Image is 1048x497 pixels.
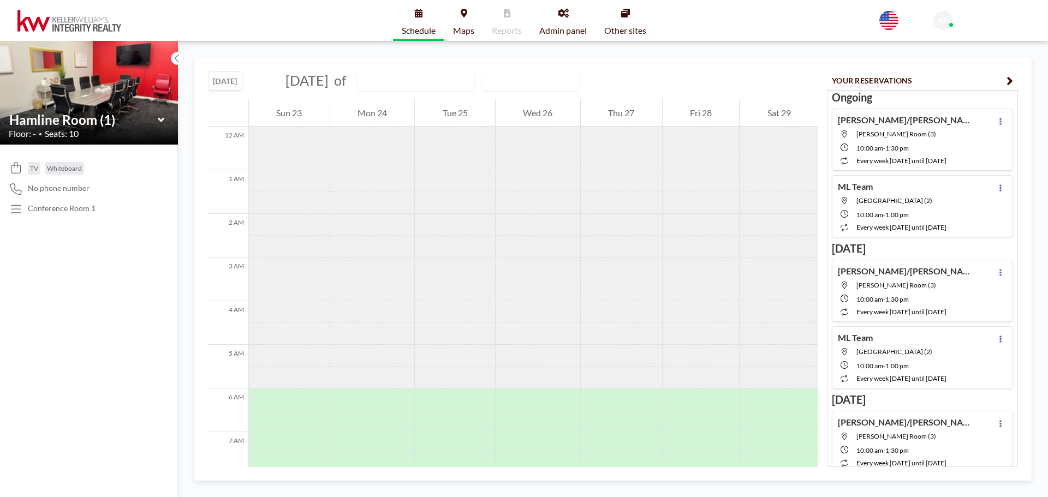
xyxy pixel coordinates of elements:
h3: Ongoing [832,91,1013,104]
h3: [DATE] [832,242,1013,255]
span: Other sites [604,26,646,35]
span: Snelling Room (3) [856,130,936,138]
span: TV [30,164,38,172]
span: - [883,211,885,219]
div: 2 AM [208,214,248,258]
div: 1 AM [208,170,248,214]
span: Snelling Room (3) [856,281,936,289]
span: 10:00 AM [856,446,883,454]
span: of [334,72,346,89]
span: WEEKLY VIEW [486,74,547,88]
span: KWIR Front Desk [957,12,1017,21]
h4: [PERSON_NAME]/[PERSON_NAME] [838,417,974,428]
span: No phone number [28,183,90,193]
div: Tue 25 [415,99,495,127]
span: Seats: 10 [45,128,79,139]
span: 1:30 PM [885,144,909,152]
div: Thu 27 [581,99,662,127]
span: - [883,144,885,152]
button: [DATE] [208,71,242,91]
span: 10:00 AM [856,295,883,303]
img: organization-logo [17,10,121,32]
span: 10:00 AM [856,362,883,370]
span: • [39,130,42,137]
div: Fri 28 [663,99,740,127]
div: 6 AM [208,388,248,432]
h4: [PERSON_NAME]/[PERSON_NAME] [838,266,974,277]
div: 4 AM [208,301,248,345]
span: 1:00 PM [885,211,909,219]
span: every week [DATE] until [DATE] [856,459,946,467]
span: Admin panel [539,26,587,35]
div: 3 AM [208,258,248,301]
h4: [PERSON_NAME]/[PERSON_NAME] [838,115,974,125]
span: Reports [492,26,522,35]
span: Floor: - [9,128,36,139]
div: Mon 24 [330,99,415,127]
div: 12 AM [208,127,248,170]
h4: ML Team [838,181,873,192]
span: - [883,295,885,303]
div: Wed 26 [496,99,580,127]
span: every week [DATE] until [DATE] [856,157,946,165]
h3: [DATE] [832,393,1013,406]
span: KF [938,16,948,26]
h4: ML Team [838,332,873,343]
span: - [883,362,885,370]
span: 1:30 PM [885,446,909,454]
span: Maps [453,26,474,35]
span: every week [DATE] until [DATE] [856,374,946,382]
p: Conference Room 1 [28,203,96,213]
div: Sat 29 [740,99,818,127]
div: Sun 23 [249,99,330,127]
div: Search for option [484,71,578,90]
span: - [883,446,885,454]
span: every week [DATE] until [DATE] [856,308,946,316]
span: 1:30 PM [885,295,909,303]
input: Hamline Room (1) [9,112,158,128]
input: Search for option [549,74,560,88]
span: 1:00 PM [885,362,909,370]
span: Lexington Room (2) [856,348,932,356]
span: Lexington Room (2) [856,196,932,205]
div: 7 AM [208,432,248,476]
span: Whiteboard [47,164,82,172]
span: Snelling Room (3) [856,432,936,440]
span: 10:00 AM [856,211,883,219]
div: 5 AM [208,345,248,388]
span: Schedule [402,26,436,35]
span: 10:00 AM [856,144,883,152]
span: [DATE] [285,72,329,88]
span: Admin [957,22,976,30]
input: Hamline Room (1) [358,72,463,90]
button: YOUR RESERVATIONS [827,71,1018,90]
span: every week [DATE] until [DATE] [856,223,946,231]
